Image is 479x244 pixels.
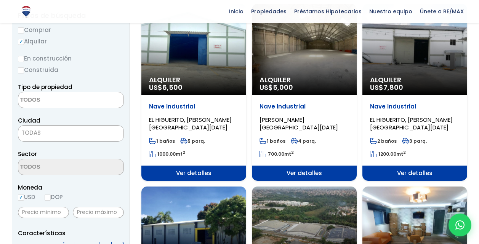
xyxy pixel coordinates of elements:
label: USD [18,192,35,202]
span: 3 parq. [402,138,427,144]
span: mt [149,151,185,157]
span: 5 parq. [180,138,205,144]
input: Construida [18,67,24,73]
span: TODAS [21,129,41,137]
span: 1 baños [260,138,285,144]
textarea: Search [18,159,92,175]
span: Ver detalles [252,166,357,181]
span: 6,500 [162,83,183,92]
span: EL HIGUERITO, [PERSON_NAME][GEOGRAPHIC_DATA][DATE] [370,116,453,131]
span: 2 baños [370,138,397,144]
span: 700.00 [268,151,284,157]
span: 4 parq. [291,138,316,144]
p: Características [18,228,124,238]
span: Sector [18,150,37,158]
label: Construida [18,65,124,75]
sup: 2 [403,150,406,155]
span: US$ [260,83,293,92]
span: Nuestro equipo [365,6,416,17]
span: EL HIGUERITO, [PERSON_NAME][GEOGRAPHIC_DATA][DATE] [149,116,232,131]
span: US$ [370,83,403,92]
span: TODAS [18,128,123,138]
p: Nave Industrial [260,103,349,110]
span: Moneda [18,183,124,192]
span: Ver detalles [362,166,467,181]
a: Alquiler US$6,500 Nave Industrial EL HIGUERITO, [PERSON_NAME][GEOGRAPHIC_DATA][DATE] 1 baños 5 pa... [141,4,246,181]
span: Ver detalles [141,166,246,181]
span: Tipo de propiedad [18,83,72,91]
textarea: Search [18,92,92,108]
input: DOP [45,195,51,201]
span: Propiedades [247,6,290,17]
input: USD [18,195,24,201]
span: 1200.00 [378,151,396,157]
span: US$ [149,83,183,92]
span: 1 baños [149,138,175,144]
a: Alquiler US$7,800 Nave Industrial EL HIGUERITO, [PERSON_NAME][GEOGRAPHIC_DATA][DATE] 2 baños 3 pa... [362,4,467,181]
span: 5,000 [273,83,293,92]
input: Comprar [18,27,24,33]
span: TODAS [18,125,124,142]
sup: 2 [183,150,185,155]
span: Inicio [225,6,247,17]
span: mt [370,151,406,157]
input: Precio mínimo [18,207,69,218]
span: Ciudad [18,116,40,124]
sup: 2 [291,150,294,155]
span: Únete a RE/MAX [416,6,468,17]
span: 1000.00 [157,151,176,157]
img: Logo de REMAX [19,5,33,18]
span: 7,800 [383,83,403,92]
label: En construcción [18,54,124,63]
span: Alquiler [260,76,349,84]
label: Alquilar [18,37,124,46]
span: [PERSON_NAME][GEOGRAPHIC_DATA][DATE] [260,116,338,131]
label: Comprar [18,25,124,35]
span: mt [260,151,294,157]
p: Nave Industrial [370,103,460,110]
p: Nave Industrial [149,103,239,110]
span: Alquiler [149,76,239,84]
a: Alquiler US$5,000 Nave Industrial [PERSON_NAME][GEOGRAPHIC_DATA][DATE] 1 baños 4 parq. 700.00mt2 ... [252,4,357,181]
span: Alquiler [370,76,460,84]
span: Préstamos Hipotecarios [290,6,365,17]
input: Alquilar [18,39,24,45]
input: En construcción [18,56,24,62]
input: Precio máximo [73,207,124,218]
label: DOP [45,192,63,202]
